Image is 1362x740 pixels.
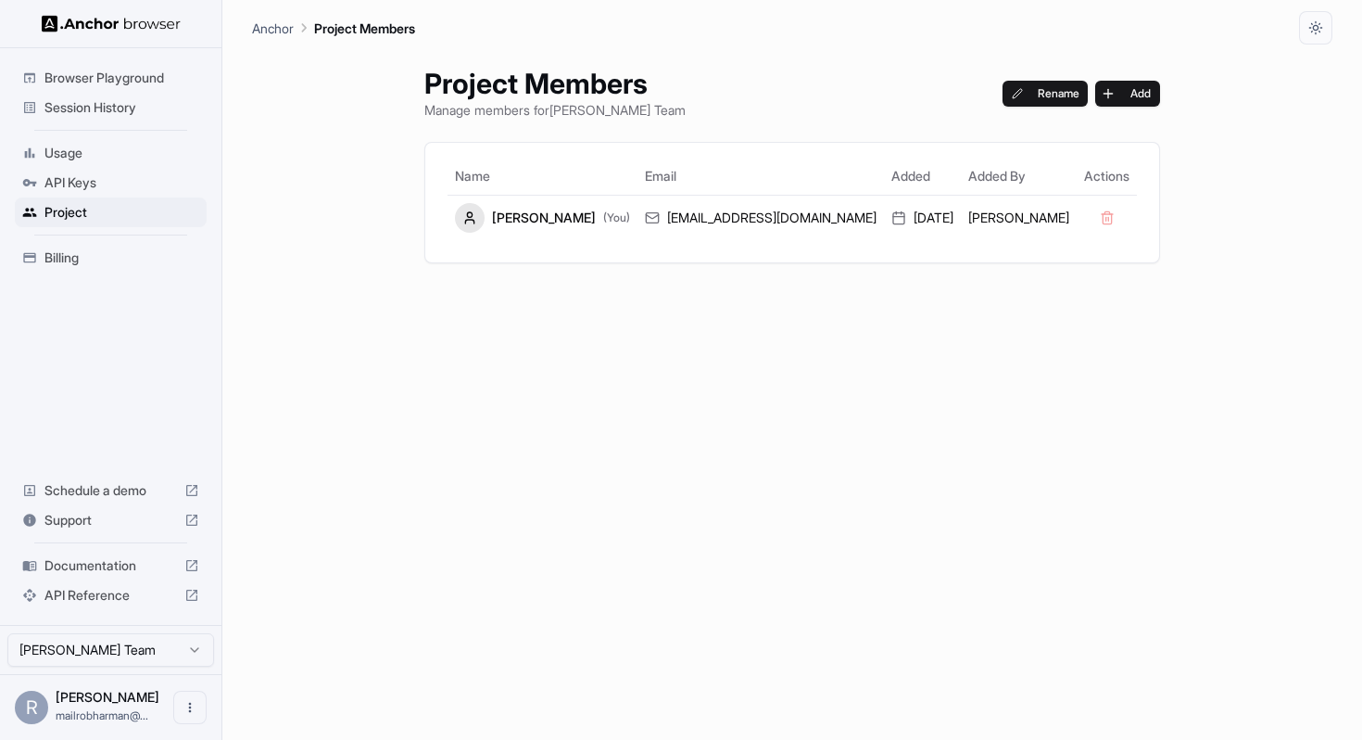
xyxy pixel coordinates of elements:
th: Added [884,158,961,195]
nav: breadcrumb [252,18,415,38]
span: (You) [603,211,630,225]
button: Rename [1003,81,1089,107]
span: Usage [44,144,199,162]
h1: Project Members [424,67,686,100]
div: R [15,691,48,724]
div: [DATE] [891,209,953,227]
span: Browser Playground [44,69,199,87]
span: Project [44,203,199,222]
span: mailrobharman@gmail.com [56,708,148,722]
div: [EMAIL_ADDRESS][DOMAIN_NAME] [645,209,876,227]
div: Support [15,505,207,535]
div: Session History [15,93,207,122]
span: Rob Harman [56,689,159,705]
span: API Keys [44,173,199,192]
div: Usage [15,138,207,168]
span: Billing [44,249,199,267]
span: Documentation [44,556,177,575]
div: Browser Playground [15,63,207,93]
div: API Reference [15,581,207,610]
td: [PERSON_NAME] [961,195,1077,240]
p: Manage members for [PERSON_NAME] Team [424,100,686,120]
div: Documentation [15,551,207,581]
div: Schedule a demo [15,476,207,505]
th: Email [637,158,884,195]
div: Project [15,198,207,227]
p: Project Members [314,19,415,38]
span: Support [44,511,177,529]
th: Actions [1077,158,1137,195]
img: Anchor Logo [42,15,181,32]
div: Billing [15,243,207,273]
th: Added By [961,158,1077,195]
p: Anchor [252,19,294,38]
div: API Keys [15,168,207,198]
button: Add [1095,81,1160,107]
span: Schedule a demo [44,481,177,500]
span: Session History [44,98,199,117]
th: Name [448,158,637,195]
span: API Reference [44,586,177,605]
div: [PERSON_NAME] [455,203,630,233]
button: Open menu [173,691,207,724]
